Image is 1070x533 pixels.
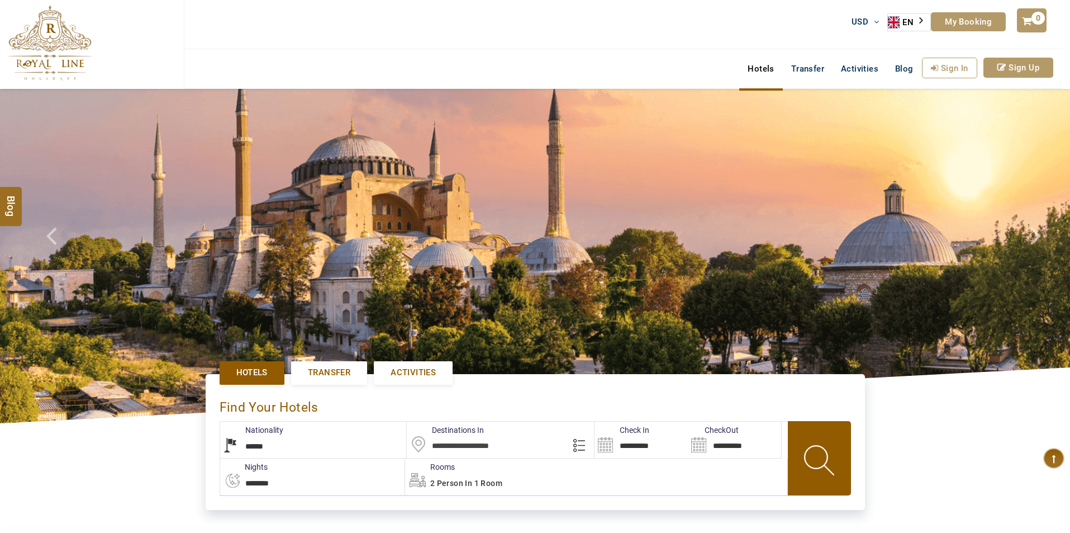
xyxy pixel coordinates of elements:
[220,424,283,436] label: Nationality
[595,424,649,436] label: Check In
[1016,89,1070,423] a: Check next image
[688,422,781,458] input: Search
[4,195,18,205] span: Blog
[852,17,868,27] span: USD
[688,424,739,436] label: CheckOut
[220,461,268,473] label: nights
[931,12,1006,31] a: My Booking
[1017,8,1046,32] a: 0
[32,89,85,423] a: Check next prev
[220,361,284,384] a: Hotels
[291,361,367,384] a: Transfer
[887,58,922,80] a: Blog
[595,422,688,458] input: Search
[922,58,977,78] a: Sign In
[783,58,833,80] a: Transfer
[430,479,502,488] span: 2 Person in 1 Room
[983,58,1053,78] a: Sign Up
[1031,12,1045,25] span: 0
[220,388,851,421] div: Find Your Hotels
[8,5,92,81] img: The Royal Line Holidays
[308,367,350,379] span: Transfer
[895,64,914,74] span: Blog
[391,367,436,379] span: Activities
[833,58,887,80] a: Activities
[236,367,268,379] span: Hotels
[887,13,931,31] aside: Language selected: English
[739,58,782,80] a: Hotels
[887,13,931,31] div: Language
[888,14,930,31] a: EN
[374,361,453,384] a: Activities
[405,461,455,473] label: Rooms
[407,424,484,436] label: Destinations In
